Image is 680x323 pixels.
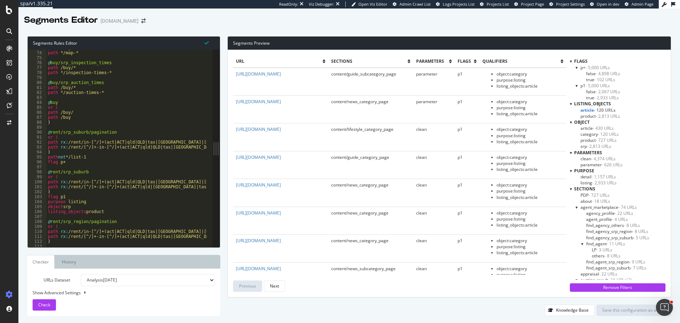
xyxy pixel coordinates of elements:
span: Click to filter sections on agent_marketplace/find_agency_srp_suburb [586,235,649,241]
div: 100 [28,179,46,184]
span: Click to filter flags on p1/false [586,89,620,95]
li: listing_objects : article [497,111,563,117]
div: Segments Rules Editor [28,37,220,50]
span: Open Viz Editor [358,1,387,7]
div: 98 [28,169,46,174]
div: 78 [28,70,46,75]
span: content/news_category_page [331,182,389,188]
span: - 7 URLs [630,265,646,271]
div: 92 [28,140,46,145]
span: p1 [458,71,463,77]
div: 96 [28,160,46,165]
li: listing_objects : article [497,166,563,172]
li: purpose : listing [497,160,563,166]
li: purpose : listing [497,272,563,278]
div: 99 [28,174,46,179]
span: Click to filter parameters on parameter [580,162,623,168]
div: 94 [28,150,46,155]
a: Knowledge Base [545,307,595,313]
div: 102 [28,189,46,194]
span: Click to filter sections on agent_marketplace/find_agency_others [586,222,640,228]
span: - 11 URLs [607,241,625,247]
div: 75 [28,55,46,60]
span: content/guide_subcategory_page [331,71,396,77]
span: Admin Crawl List [399,1,431,7]
span: - 2,933 URLs [592,180,617,186]
span: - 727 URLs [589,192,610,198]
div: 79 [28,75,46,80]
span: Click to filter sections on auction_result and its children [580,277,627,283]
li: listing_objects : article [497,83,563,89]
li: object : category [497,182,563,188]
li: object : category [497,71,563,77]
span: Click to filter purpose on listing [580,180,617,186]
span: - 8 URLs [624,222,640,228]
div: Knowledge Base [556,307,589,313]
span: content/news_subcategory_page [331,266,396,272]
div: arrow-right-arrow-left [141,18,146,23]
li: listing_objects : article [497,139,563,145]
div: 101 [28,184,46,189]
span: Click to filter sections on agent_marketplace/find_agency_srp_region [586,228,648,234]
div: Show Advanced Settings [27,290,210,296]
a: [URL][DOMAIN_NAME] [236,210,281,216]
div: 111 [28,234,46,239]
span: Click to filter parameters on clean [580,156,616,162]
div: 110 [28,229,46,234]
div: 77 [28,65,46,70]
span: Click to filter listing_objects on article [580,107,616,113]
button: Save this configuration as active [596,305,671,316]
li: purpose : listing [497,105,563,111]
div: 91 [28,135,46,140]
span: clean [416,210,427,216]
span: url [236,58,323,64]
span: - 2,933 URLs [594,95,619,101]
li: object : category [497,238,563,244]
button: Knowledge Base [545,305,595,316]
span: - 102 URLs [594,77,615,83]
span: - 5,000 URLs [585,83,610,89]
span: p1 [458,154,463,160]
span: Click to filter object on category [580,131,619,137]
div: 83 [28,95,46,100]
span: content/news_category_page [331,210,389,216]
span: qualifiers [482,58,561,64]
a: Logs Projects List [436,1,475,7]
iframe: Intercom live chat [656,299,673,316]
a: Projects List [480,1,509,7]
span: Click to filter sections on auction_result [627,277,632,283]
span: - 626 URLs [602,162,623,168]
span: content/guide_category_page [331,154,389,160]
span: - 18 URLs [592,198,610,204]
span: - 22 URLs [615,210,633,216]
button: Previous [233,280,262,292]
div: 105 [28,204,46,209]
span: Click to filter sections on agent_marketplace/find_agent/others [592,253,620,259]
span: clean [416,266,427,272]
div: 95 [28,155,46,160]
span: p1 [458,210,463,216]
a: Admin Page [625,1,653,7]
span: - 8 URLs [632,228,648,234]
div: 93 [28,145,46,150]
div: 109 [28,224,46,229]
span: parameters [416,58,449,64]
span: - 120 URLs [598,131,619,137]
div: 103 [28,194,46,199]
div: 112 [28,239,46,244]
span: clean [416,154,427,160]
span: Click to filter flags on p+/false [586,71,620,77]
button: Remove Filters [570,283,665,292]
div: 84 [28,100,46,105]
span: Click to filter sections on agent_marketplace/agent_profile [586,216,628,222]
li: purpose : listing [497,188,563,194]
span: Click to filter sections on agent_marketplace/find_agent_srp_suburb [586,265,646,271]
label: URLs Dataset [27,274,75,286]
span: content/news_category_page [331,99,389,105]
a: [URL][DOMAIN_NAME] [236,182,281,188]
span: - 4,898 URLs [596,71,620,77]
a: [URL][DOMAIN_NAME] [236,99,281,105]
div: 97 [28,165,46,169]
span: clean [416,238,427,244]
span: Project Page [521,1,544,7]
